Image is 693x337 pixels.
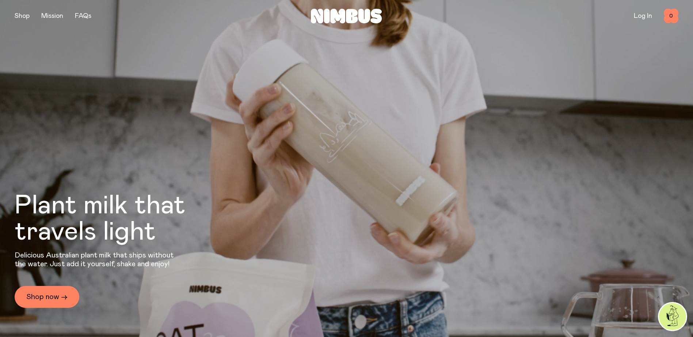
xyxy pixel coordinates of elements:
img: agent [659,303,686,330]
button: 0 [664,9,678,23]
a: Shop now → [15,286,79,308]
a: Log In [634,13,652,19]
a: Mission [41,13,63,19]
a: FAQs [75,13,91,19]
h1: Plant milk that travels light [15,193,225,245]
p: Delicious Australian plant milk that ships without the water. Just add it yourself, shake and enjoy! [15,251,178,268]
